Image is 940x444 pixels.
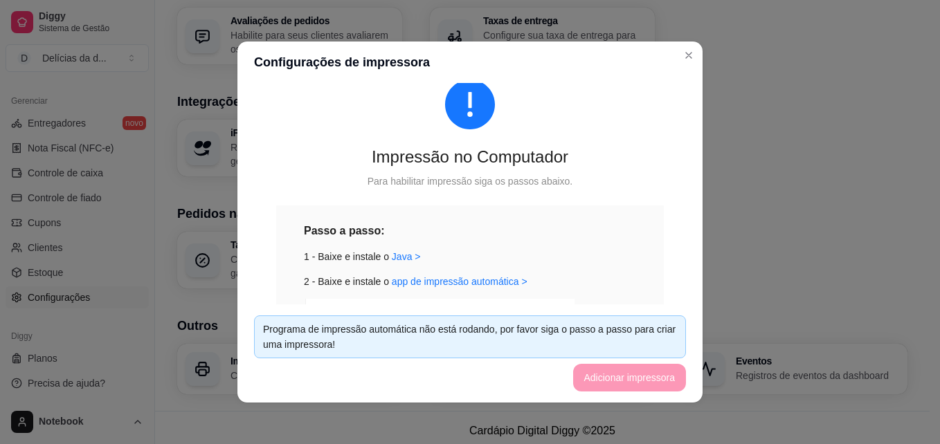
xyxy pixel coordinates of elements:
[276,146,664,168] div: Impressão no Computador
[392,276,527,287] a: app de impressão automática >
[276,174,664,189] div: Para habilitar impressão siga os passos abaixo.
[445,80,495,129] span: exclamation-circle
[678,44,700,66] button: Close
[304,249,636,264] div: 1 - Baixe e instale o
[237,41,703,83] header: Configurações de impressora
[304,225,385,237] strong: Passo a passo:
[263,322,677,352] div: Programa de impressão automática não está rodando, por favor siga o passo a passo para criar uma ...
[392,251,421,262] a: Java >
[304,274,636,289] div: 2 - Baixe e instale o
